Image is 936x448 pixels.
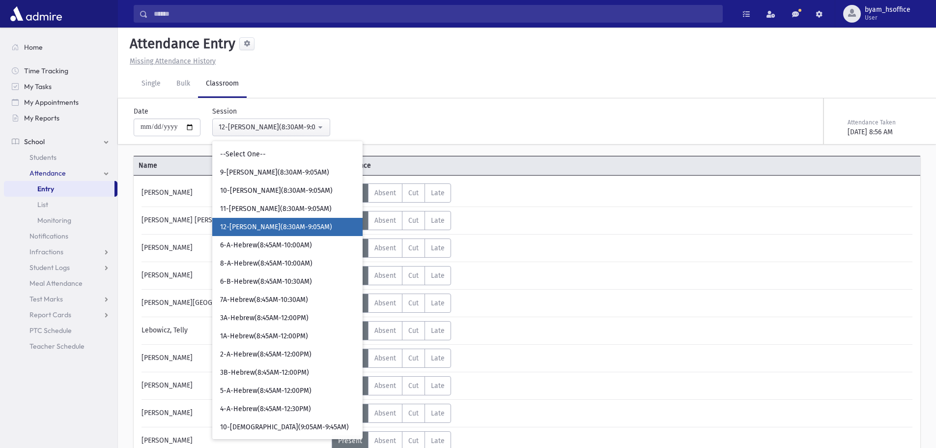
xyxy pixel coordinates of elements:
[332,376,451,395] div: AttTypes
[24,82,52,91] span: My Tasks
[374,189,396,197] span: Absent
[4,197,117,212] a: List
[220,168,329,178] span: 9-[PERSON_NAME](8:30AM-9:05AM)
[212,119,330,136] button: 12-Davening(8:30AM-9:05AM)
[29,342,85,351] span: Teacher Schedule
[29,310,71,319] span: Report Cards
[134,106,148,117] label: Date
[431,299,445,307] span: Late
[24,114,59,122] span: My Reports
[374,271,396,280] span: Absent
[4,134,117,149] a: School
[220,350,312,359] span: 2-A-Hebrew(8:45AM-12:00PM)
[408,382,419,390] span: Cut
[332,183,451,203] div: AttTypes
[220,295,308,305] span: 7A-Hebrew(8:45AM-10:30AM)
[126,35,235,52] h5: Attendance Entry
[374,327,396,335] span: Absent
[374,244,396,252] span: Absent
[24,66,68,75] span: Time Tracking
[374,216,396,225] span: Absent
[408,354,419,362] span: Cut
[4,94,117,110] a: My Appointments
[4,323,117,338] a: PTC Schedule
[37,184,54,193] span: Entry
[137,404,332,423] div: [PERSON_NAME]
[848,127,918,137] div: [DATE] 8:56 AM
[169,70,198,98] a: Bulk
[137,211,332,230] div: [PERSON_NAME] [PERSON_NAME]
[29,169,66,178] span: Attendance
[29,295,63,303] span: Test Marks
[24,137,45,146] span: School
[220,222,332,232] span: 12-[PERSON_NAME](8:30AM-9:05AM)
[220,313,309,323] span: 3A-Hebrew(8:45AM-12:00PM)
[29,153,57,162] span: Students
[220,204,332,214] span: 11-[PERSON_NAME](8:30AM-9:05AM)
[408,409,419,418] span: Cut
[431,437,445,445] span: Late
[374,409,396,418] span: Absent
[408,244,419,252] span: Cut
[137,321,332,340] div: Lebowicz, Telly
[220,186,333,196] span: 10-[PERSON_NAME](8:30AM-9:05AM)
[4,39,117,55] a: Home
[37,216,71,225] span: Monitoring
[408,216,419,225] span: Cut
[330,160,527,171] span: Attendance
[219,122,316,132] div: 12-[PERSON_NAME](8:30AM-9:05AM)
[374,437,396,445] span: Absent
[29,232,68,240] span: Notifications
[431,382,445,390] span: Late
[408,299,419,307] span: Cut
[408,271,419,280] span: Cut
[332,294,451,313] div: AttTypes
[408,189,419,197] span: Cut
[137,183,332,203] div: [PERSON_NAME]
[4,260,117,275] a: Student Logs
[137,266,332,285] div: [PERSON_NAME]
[374,382,396,390] span: Absent
[29,326,72,335] span: PTC Schedule
[24,43,43,52] span: Home
[29,263,70,272] span: Student Logs
[134,160,330,171] span: Name
[332,321,451,340] div: AttTypes
[137,376,332,395] div: [PERSON_NAME]
[431,271,445,280] span: Late
[220,259,312,269] span: 8-A-Hebrew(8:45AM-10:00AM)
[431,216,445,225] span: Late
[137,294,332,313] div: [PERSON_NAME][GEOGRAPHIC_DATA]
[220,404,311,414] span: 4-A-Hebrew(8:45AM-12:30PM)
[37,200,48,209] span: List
[431,409,445,418] span: Late
[4,212,117,228] a: Monitoring
[4,307,117,323] a: Report Cards
[332,211,451,230] div: AttTypes
[4,63,117,79] a: Time Tracking
[865,6,910,14] span: byam_hsoffice
[332,239,451,258] div: AttTypes
[4,79,117,94] a: My Tasks
[332,349,451,368] div: AttTypes
[8,4,64,24] img: AdmirePro
[431,244,445,252] span: Late
[212,106,237,117] label: Session
[4,338,117,354] a: Teacher Schedule
[848,118,918,127] div: Attendance Taken
[865,14,910,22] span: User
[220,149,266,159] span: --Select One--
[220,422,349,432] span: 10-[DEMOGRAPHIC_DATA](9:05AM-9:45AM)
[338,437,362,445] span: Present
[29,247,63,256] span: Infractions
[4,165,117,181] a: Attendance
[374,299,396,307] span: Absent
[408,327,419,335] span: Cut
[220,386,312,396] span: 5-A-Hebrew(8:45AM-12:00PM)
[220,277,312,287] span: 6-B-Hebrew(8:45AM-10:30AM)
[431,189,445,197] span: Late
[332,404,451,423] div: AttTypes
[4,291,117,307] a: Test Marks
[4,181,114,197] a: Entry
[134,70,169,98] a: Single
